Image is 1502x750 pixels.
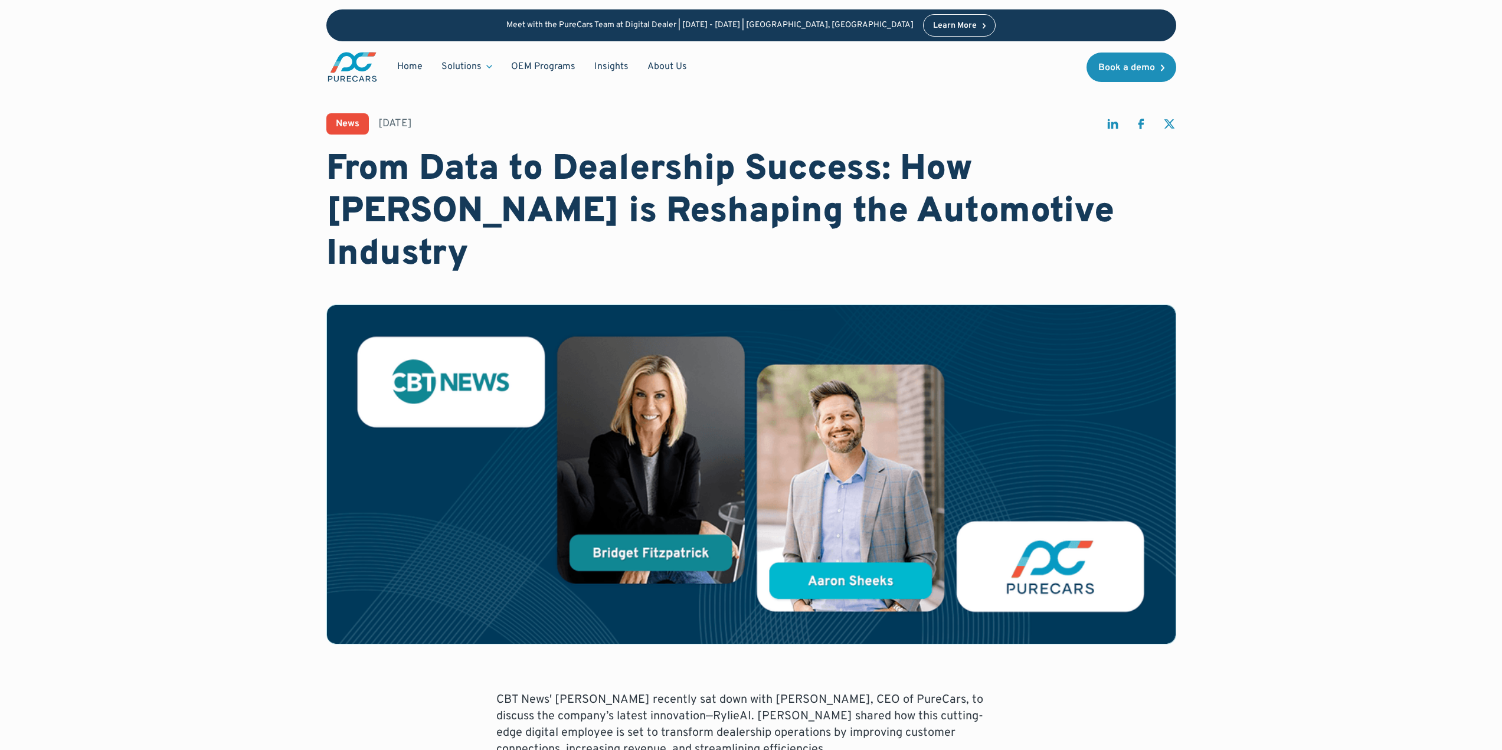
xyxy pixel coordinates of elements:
a: main [326,51,378,83]
div: News [336,119,359,129]
a: share on facebook [1134,117,1148,136]
a: share on linkedin [1105,117,1120,136]
img: purecars logo [326,51,378,83]
div: Solutions [441,60,482,73]
a: Insights [585,55,638,78]
div: Solutions [432,55,502,78]
a: Learn More [923,14,996,37]
a: Book a demo [1087,53,1176,82]
a: share on twitter [1162,117,1176,136]
a: OEM Programs [502,55,585,78]
h1: From Data to Dealership Success: How [PERSON_NAME] is Reshaping the Automotive Industry [326,149,1176,276]
p: Meet with the PureCars Team at Digital Dealer | [DATE] - [DATE] | [GEOGRAPHIC_DATA], [GEOGRAPHIC_... [506,21,914,31]
div: Learn More [933,22,977,30]
div: [DATE] [378,116,412,131]
a: Home [388,55,432,78]
div: Book a demo [1098,63,1155,73]
a: About Us [638,55,696,78]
